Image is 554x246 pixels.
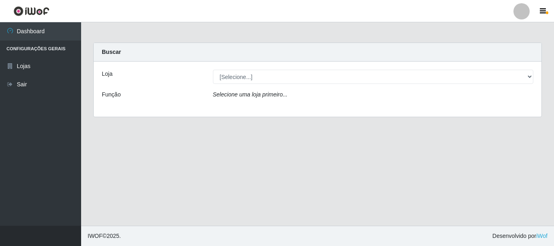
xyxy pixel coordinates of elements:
label: Loja [102,70,112,78]
label: Função [102,90,121,99]
span: © 2025 . [88,232,121,240]
a: iWof [536,233,548,239]
i: Selecione uma loja primeiro... [213,91,288,98]
span: Desenvolvido por [492,232,548,240]
img: CoreUI Logo [13,6,49,16]
strong: Buscar [102,49,121,55]
span: IWOF [88,233,103,239]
